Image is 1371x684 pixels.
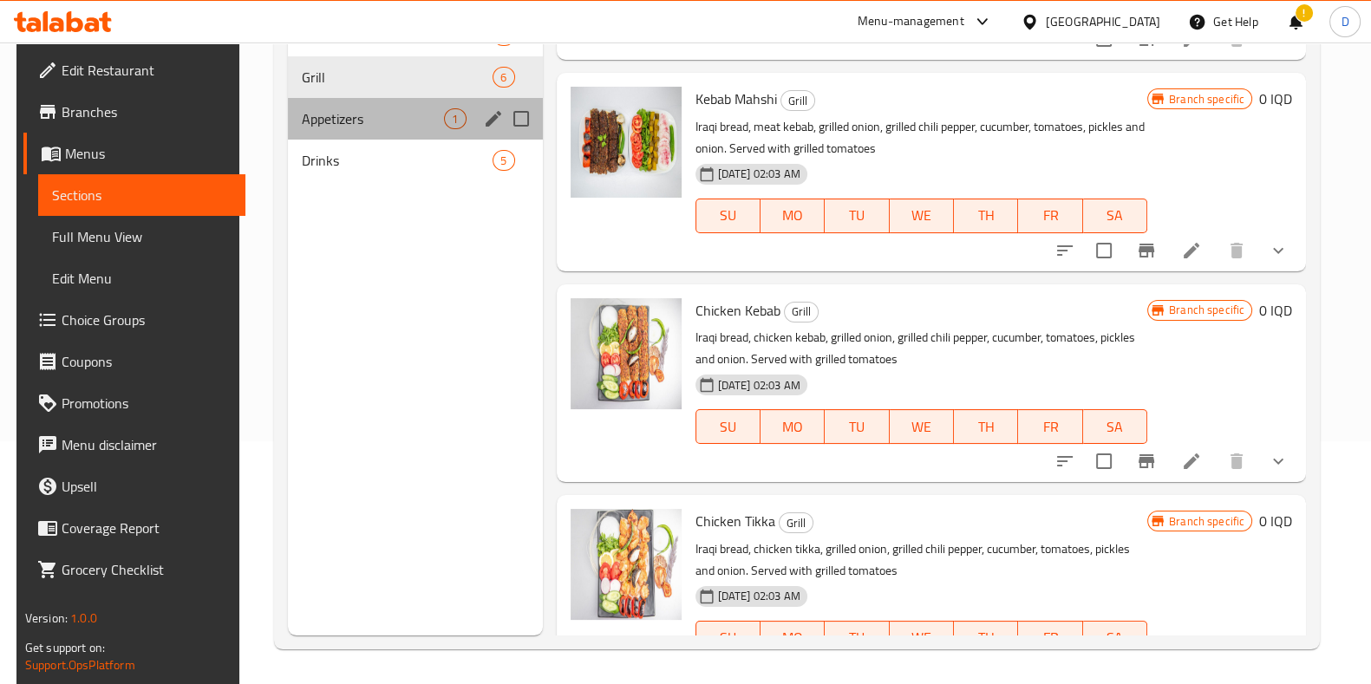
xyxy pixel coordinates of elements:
[1181,240,1202,261] a: Edit menu item
[571,298,682,409] img: Chicken Kebab
[890,409,954,444] button: WE
[1083,621,1147,655] button: SA
[23,382,245,424] a: Promotions
[571,87,682,198] img: Kebab Mahshi
[695,327,1147,370] p: Iraqi bread, chicken kebab, grilled onion, grilled chili pepper, cucumber, tomatoes, pickles and ...
[825,199,889,233] button: TU
[761,621,825,655] button: MO
[23,507,245,549] a: Coverage Report
[480,106,506,132] button: edit
[52,185,232,205] span: Sections
[493,69,513,86] span: 6
[780,513,813,533] span: Grill
[445,111,465,127] span: 1
[1216,440,1257,482] button: delete
[961,414,1011,440] span: TH
[70,607,97,629] span: 1.0.0
[781,91,814,111] span: Grill
[858,11,964,32] div: Menu-management
[571,509,682,620] img: Chicken Tikka
[832,625,882,650] span: TU
[302,67,493,88] span: Grill
[1046,12,1160,31] div: [GEOGRAPHIC_DATA]
[23,424,245,466] a: Menu disclaimer
[493,150,514,171] div: items
[703,203,754,228] span: SU
[1162,302,1251,318] span: Branch specific
[784,302,819,322] div: Grill
[65,143,232,164] span: Menus
[703,414,754,440] span: SU
[832,203,882,228] span: TU
[62,351,232,372] span: Coupons
[825,621,889,655] button: TU
[23,133,245,174] a: Menus
[444,108,466,129] div: items
[52,268,232,289] span: Edit Menu
[1044,230,1086,271] button: sort-choices
[1018,409,1082,444] button: FR
[703,625,754,650] span: SU
[25,607,68,629] span: Version:
[62,518,232,538] span: Coverage Report
[288,98,543,140] div: Appetizers1edit
[779,512,813,533] div: Grill
[288,8,543,188] nav: Menu sections
[1025,414,1075,440] span: FR
[23,466,245,507] a: Upsell
[1259,87,1292,111] h6: 0 IQD
[38,174,245,216] a: Sections
[897,414,947,440] span: WE
[1162,513,1251,530] span: Branch specific
[52,226,232,247] span: Full Menu View
[825,409,889,444] button: TU
[302,108,444,129] div: Appetizers
[1341,12,1348,31] span: D
[1083,199,1147,233] button: SA
[711,377,807,394] span: [DATE] 02:03 AM
[890,199,954,233] button: WE
[832,414,882,440] span: TU
[62,309,232,330] span: Choice Groups
[711,588,807,604] span: [DATE] 02:03 AM
[954,409,1018,444] button: TH
[1268,451,1289,472] svg: Show Choices
[1090,625,1140,650] span: SA
[25,636,105,659] span: Get support on:
[302,150,493,171] span: Drinks
[711,166,807,182] span: [DATE] 02:03 AM
[1259,298,1292,322] h6: 0 IQD
[1090,203,1140,228] span: SA
[1259,509,1292,533] h6: 0 IQD
[38,257,245,299] a: Edit Menu
[1086,232,1122,269] span: Select to update
[1181,451,1202,472] a: Edit menu item
[1126,230,1167,271] button: Branch-specific-item
[890,621,954,655] button: WE
[62,393,232,414] span: Promotions
[1025,203,1075,228] span: FR
[62,434,232,455] span: Menu disclaimer
[954,621,1018,655] button: TH
[780,90,815,111] div: Grill
[1018,621,1082,655] button: FR
[767,414,818,440] span: MO
[761,199,825,233] button: MO
[23,299,245,341] a: Choice Groups
[897,203,947,228] span: WE
[1083,409,1147,444] button: SA
[695,297,780,323] span: Chicken Kebab
[1044,440,1086,482] button: sort-choices
[695,199,761,233] button: SU
[25,654,135,676] a: Support.OpsPlatform
[62,476,232,497] span: Upsell
[695,86,777,112] span: Kebab Mahshi
[961,625,1011,650] span: TH
[23,91,245,133] a: Branches
[288,140,543,181] div: Drinks5
[1162,91,1251,107] span: Branch specific
[695,409,761,444] button: SU
[695,508,775,534] span: Chicken Tikka
[785,302,818,322] span: Grill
